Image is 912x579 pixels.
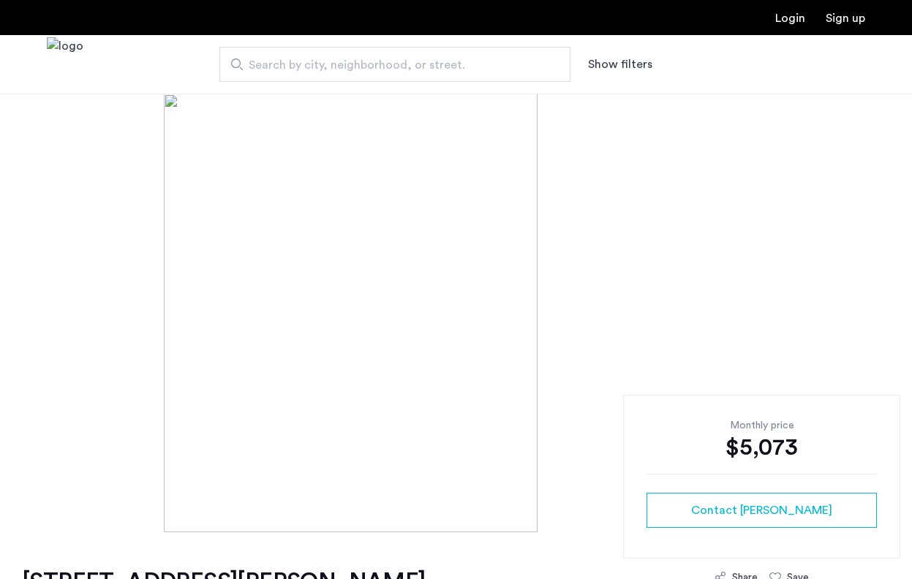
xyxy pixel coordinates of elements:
[47,37,83,92] img: logo
[249,56,530,74] span: Search by city, neighborhood, or street.
[647,493,877,528] button: button
[826,12,865,24] a: Registration
[588,56,652,73] button: Show or hide filters
[775,12,805,24] a: Login
[691,502,832,519] span: Contact [PERSON_NAME]
[219,47,570,82] input: Apartment Search
[647,418,877,433] div: Monthly price
[164,94,747,532] img: [object%20Object]
[647,433,877,462] div: $5,073
[47,37,83,92] a: Cazamio Logo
